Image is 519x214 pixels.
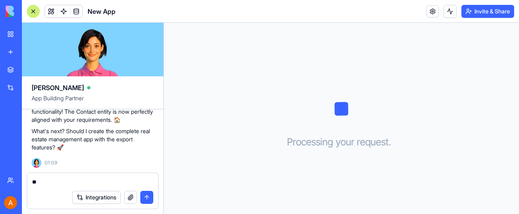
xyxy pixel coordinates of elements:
[45,160,57,166] span: 01:09
[72,191,121,204] button: Integrations
[32,158,41,168] img: Ella_00000_wcx2te.png
[88,6,116,16] span: New App
[461,5,514,18] button: Invite & Share
[6,6,56,17] img: logo
[32,83,84,93] span: [PERSON_NAME]
[287,136,396,149] h3: Processing your request
[32,127,154,151] p: What's next? Should I create the complete real estate management app with the export features? 🚀
[389,136,391,149] span: .
[32,99,154,124] p: Ready to build the full app with export functionality! The Contact entity is now perfectly aligne...
[32,94,154,109] span: App Building Partner
[4,196,17,209] img: ACg8ocK6yiNEbkF9Pv4roYnkAOki2sZYQrW7UaVyEV6GmURZ_rD7Bw=s96-c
